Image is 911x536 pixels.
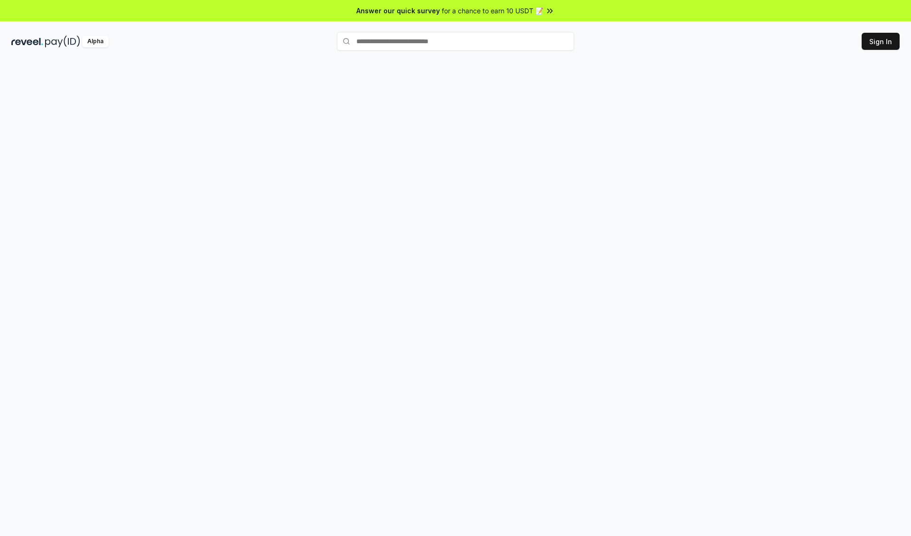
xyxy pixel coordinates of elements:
button: Sign In [862,33,900,50]
img: pay_id [45,36,80,47]
div: Alpha [82,36,109,47]
span: Answer our quick survey [356,6,440,16]
img: reveel_dark [11,36,43,47]
span: for a chance to earn 10 USDT 📝 [442,6,543,16]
